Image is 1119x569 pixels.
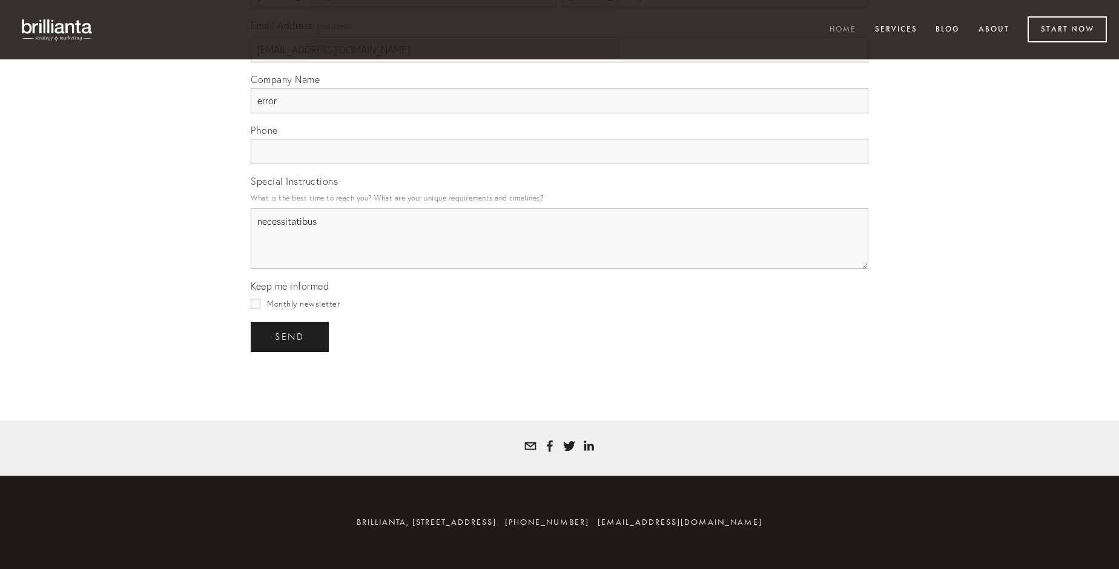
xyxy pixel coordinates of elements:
a: Blog [928,20,968,40]
a: Tatyana Bolotnikov White [544,440,556,452]
button: sendsend [251,322,329,352]
input: Monthly newsletter [251,299,260,308]
span: Special Instructions [251,175,338,187]
textarea: necessitatibus [251,208,868,269]
span: Phone [251,124,278,136]
img: brillianta - research, strategy, marketing [12,12,103,47]
a: Services [867,20,925,40]
p: What is the best time to reach you? What are your unique requirements and timelines? [251,190,868,206]
a: Tatyana White [583,440,595,452]
a: About [971,20,1017,40]
span: [PHONE_NUMBER] [505,517,589,527]
span: Monthly newsletter [267,299,340,308]
span: Company Name [251,73,320,85]
span: brillianta, [STREET_ADDRESS] [357,517,497,527]
a: Tatyana White [563,440,575,452]
a: Start Now [1028,16,1107,42]
a: Home [822,20,864,40]
span: Keep me informed [251,280,329,292]
a: [EMAIL_ADDRESS][DOMAIN_NAME] [598,517,762,527]
a: tatyana@brillianta.com [524,440,536,452]
span: send [275,331,305,342]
